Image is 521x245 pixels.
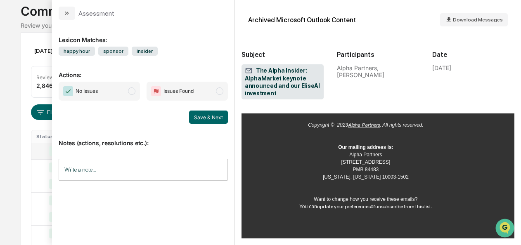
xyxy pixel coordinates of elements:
span: Attestations [68,104,102,112]
div: 🔎 [8,120,15,127]
a: 🗄️Attestations [57,100,106,115]
th: Status [31,130,69,143]
span: No Issues [76,87,98,95]
a: unsubscribe from this list [375,204,431,210]
p: How can we help? [8,17,150,30]
img: Flag [151,86,161,96]
div: Review your communication records across channels [21,22,500,29]
a: update your preferences [317,204,371,210]
div: Review Required [36,74,76,80]
button: Filters [31,104,67,120]
h2: Participants [337,51,419,59]
span: insider [132,47,158,56]
div: Assessment [78,9,114,17]
em: Copyright © 2023 , All rights reserved. [308,122,424,128]
span: Preclearance [17,104,53,112]
div: 2,846 [36,82,53,89]
div: Lexicon Matches: [59,26,228,43]
div: [DATE] PC Search 4 [31,44,99,57]
button: Start new chat [140,65,150,75]
div: [DATE] [432,64,451,71]
td: Alpha Partners [STREET_ADDRESS] PMB 84483 [US_STATE], [US_STATE] 10003-1502 Want to change how yo... [243,121,489,229]
strong: Our mailing address is: [338,144,393,150]
img: 1746055101610-c473b297-6a78-478c-a979-82029cc54cd1 [8,63,23,78]
span: Download Messages [453,17,503,23]
span: Pylon [82,139,100,146]
span: Issues Found [163,87,194,95]
p: Notes (actions, resolutions etc.): [59,130,228,146]
iframe: Open customer support [495,218,517,240]
button: Download Messages [440,13,508,26]
div: 🗄️ [60,104,66,111]
span: happy hour [59,47,95,56]
a: 🔎Data Lookup [5,116,55,131]
div: Start new chat [28,63,135,71]
span: sponsor [98,47,128,56]
img: Checkmark [63,86,73,96]
div: Archived Microsoft Outlook Content [248,16,356,24]
div: Alpha Partners, [PERSON_NAME] [337,64,419,78]
span: The Alpha Insider: AlphaMarket keynote announced and our EliseAI investment [245,67,320,97]
button: Save & Next [189,111,228,124]
a: Alpha Partners [348,122,380,128]
a: Powered byPylon [58,139,100,146]
p: Actions: [59,61,228,78]
div: 🖐️ [8,104,15,111]
div: We're available if you need us! [28,71,104,78]
h2: Subject [242,51,324,59]
a: 🖐️Preclearance [5,100,57,115]
h2: Date [432,51,514,59]
span: Data Lookup [17,119,52,127]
